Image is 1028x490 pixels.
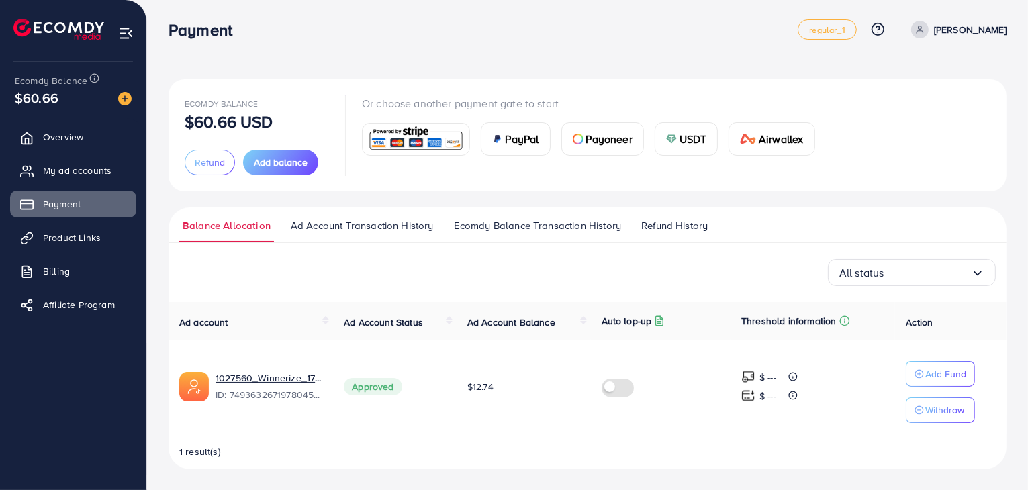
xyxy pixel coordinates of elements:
span: $60.66 [15,88,58,107]
a: card [362,123,470,156]
p: $ --- [759,388,776,404]
span: Approved [344,378,402,395]
span: Refund History [641,218,708,233]
span: Refund [195,156,225,169]
a: cardUSDT [655,122,718,156]
img: image [118,92,132,105]
p: $ --- [759,369,776,385]
img: card [367,125,465,154]
span: Ecomdy Balance Transaction History [454,218,621,233]
span: My ad accounts [43,164,111,177]
span: Airwallex [759,131,803,147]
span: Billing [43,264,70,278]
span: Product Links [43,231,101,244]
a: My ad accounts [10,157,136,184]
a: Overview [10,124,136,150]
p: Withdraw [925,402,964,418]
input: Search for option [884,262,971,283]
a: regular_1 [798,19,856,40]
img: card [492,134,503,144]
a: 1027560_Winnerize_1744747938584 [216,371,322,385]
span: Payoneer [586,131,633,147]
span: Affiliate Program [43,298,115,311]
a: Payment [10,191,136,217]
span: 1 result(s) [179,445,221,458]
button: Add Fund [906,361,975,387]
span: Ecomdy Balance [15,74,87,87]
span: Overview [43,130,83,144]
span: Ad Account Status [344,315,423,329]
p: Or choose another payment gate to start [362,95,826,111]
button: Refund [185,150,235,175]
p: Add Fund [925,366,966,382]
span: ID: 7493632671978045448 [216,388,322,401]
iframe: Chat [971,430,1018,480]
a: cardPayoneer [561,122,644,156]
a: cardAirwallex [729,122,814,156]
button: Add balance [243,150,318,175]
div: Search for option [828,259,996,286]
span: Ad Account Transaction History [291,218,434,233]
p: Auto top-up [602,313,652,329]
span: Action [906,315,933,329]
img: menu [118,26,134,41]
p: Threshold information [741,313,836,329]
a: Billing [10,258,136,285]
span: Ad account [179,315,228,329]
span: $12.74 [467,380,494,393]
img: card [666,134,677,144]
a: Product Links [10,224,136,251]
h3: Payment [169,20,243,40]
img: ic-ads-acc.e4c84228.svg [179,372,209,401]
p: $60.66 USD [185,113,273,130]
p: [PERSON_NAME] [934,21,1007,38]
img: top-up amount [741,389,755,403]
span: Balance Allocation [183,218,271,233]
a: cardPayPal [481,122,551,156]
img: top-up amount [741,370,755,384]
img: card [740,134,756,144]
a: Affiliate Program [10,291,136,318]
span: All status [839,262,884,283]
a: [PERSON_NAME] [906,21,1007,38]
button: Withdraw [906,397,975,423]
span: Add balance [254,156,308,169]
span: PayPal [506,131,539,147]
img: card [573,134,583,144]
span: Ad Account Balance [467,315,555,329]
span: Payment [43,197,81,211]
span: Ecomdy Balance [185,98,258,109]
span: regular_1 [809,26,845,34]
div: <span class='underline'>1027560_Winnerize_1744747938584</span></br>7493632671978045448 [216,371,322,402]
span: USDT [680,131,707,147]
img: logo [13,19,104,40]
